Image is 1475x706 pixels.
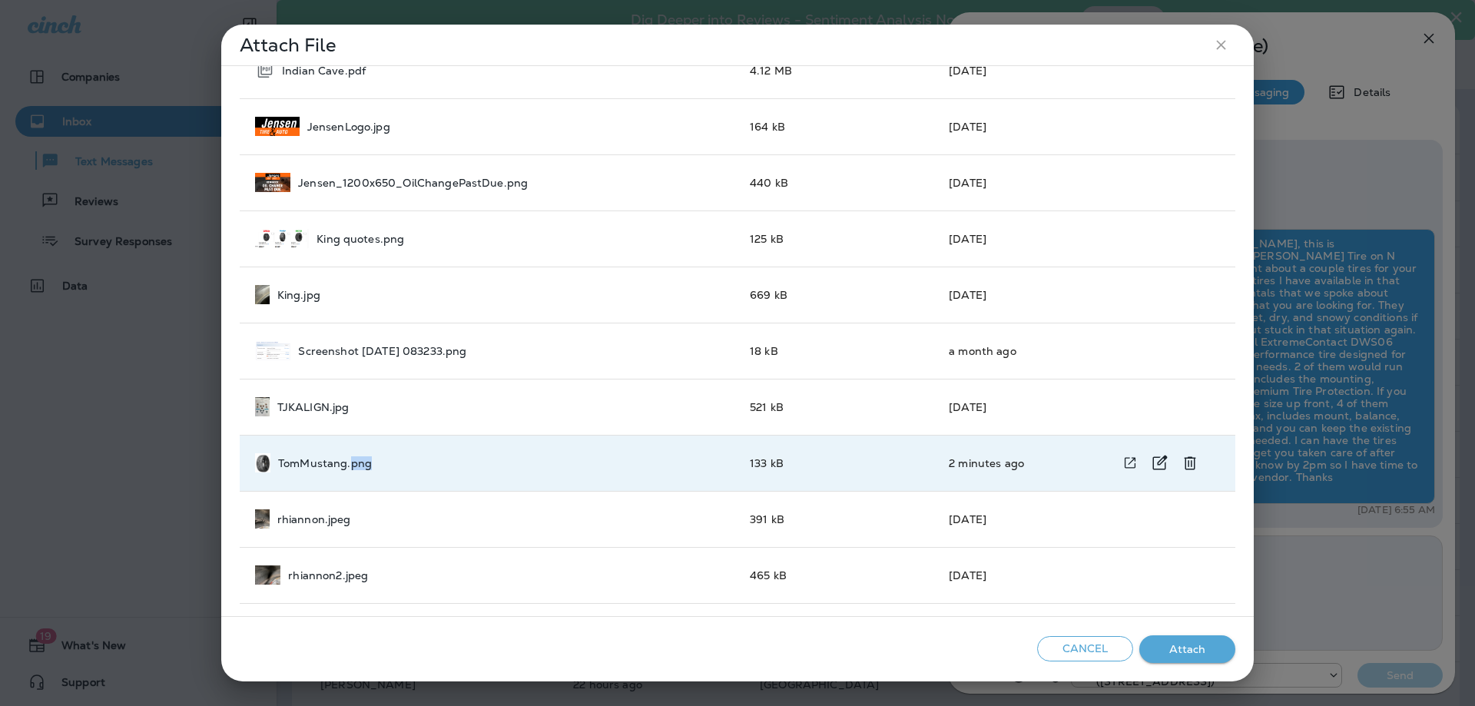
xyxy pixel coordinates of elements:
[255,229,309,248] img: King%20quotes.png
[278,457,372,469] p: TomMustang.png
[1037,636,1133,661] button: Cancel
[255,117,300,136] img: JensenLogo.jpg
[936,547,1086,603] td: [DATE]
[255,285,270,304] img: King.jpg
[288,569,368,582] p: rhiannon2.jpeg
[298,177,528,189] p: Jensen_1200x650_OilChangePastDue.png
[1116,449,1144,477] div: View file in a new window
[317,233,404,245] p: King quotes.png
[936,154,1086,210] td: [DATE]
[737,491,936,547] td: 391 kB
[936,435,1086,491] td: 2 minutes ago
[737,267,936,323] td: 669 kB
[936,210,1086,267] td: [DATE]
[1144,448,1175,479] div: Rename TomMustang.png
[277,513,351,525] p: rhiannon.jpeg
[307,121,390,133] p: JensenLogo.jpg
[737,379,936,435] td: 521 kB
[282,65,366,77] p: Indian Cave.pdf
[277,289,320,301] p: King.jpg
[936,42,1086,98] td: [DATE]
[737,98,936,154] td: 164 kB
[737,210,936,267] td: 125 kB
[255,453,270,472] img: TomMustang.png
[255,509,270,529] img: rhiannon.jpeg
[1207,31,1235,59] button: close
[255,397,270,416] img: TJKALIGN.jpg
[1139,635,1235,664] button: Attach
[737,435,936,491] td: 133 kB
[277,401,350,413] p: TJKALIGN.jpg
[737,547,936,603] td: 465 kB
[936,267,1086,323] td: [DATE]
[936,379,1086,435] td: [DATE]
[255,341,290,360] img: Screenshot%202025-08-20%20083233.png
[240,39,336,51] p: Attach File
[298,345,466,357] p: Screenshot [DATE] 083233.png
[737,42,936,98] td: 4.12 MB
[737,323,936,379] td: 18 kB
[737,154,936,210] td: 440 kB
[255,173,290,192] img: Jensen_1200x650_OilChangePastDue.png
[1175,448,1205,479] div: Delete TomMustang.png
[936,491,1086,547] td: [DATE]
[255,565,280,585] img: rhiannon2.jpeg
[936,323,1086,379] td: a month ago
[936,98,1086,154] td: [DATE]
